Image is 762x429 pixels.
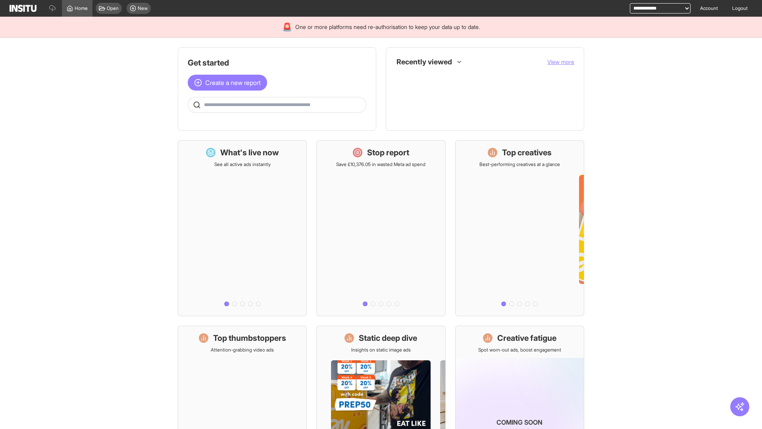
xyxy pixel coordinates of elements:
span: Home [75,5,88,12]
span: Open [107,5,119,12]
h1: Get started [188,57,366,68]
a: Top creativesBest-performing creatives at a glance [455,140,584,316]
h1: What's live now [220,147,279,158]
p: Attention-grabbing video ads [211,347,274,353]
p: Save £10,376.05 in wasted Meta ad spend [336,161,425,168]
h1: Top creatives [502,147,552,158]
a: Stop reportSave £10,376.05 in wasted Meta ad spend [316,140,445,316]
button: View more [547,58,574,66]
img: Logo [10,5,37,12]
div: 🚨 [282,21,292,33]
p: See all active ads instantly [214,161,271,168]
p: Insights on static image ads [351,347,411,353]
a: What's live nowSee all active ads instantly [178,140,307,316]
span: View more [547,58,574,65]
span: One or more platforms need re-authorisation to keep your data up to date. [295,23,480,31]
span: New [138,5,148,12]
span: Create a new report [205,78,261,87]
h1: Static deep dive [359,332,417,344]
p: Best-performing creatives at a glance [479,161,560,168]
h1: Top thumbstoppers [213,332,286,344]
h1: Stop report [367,147,409,158]
button: Create a new report [188,75,267,91]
